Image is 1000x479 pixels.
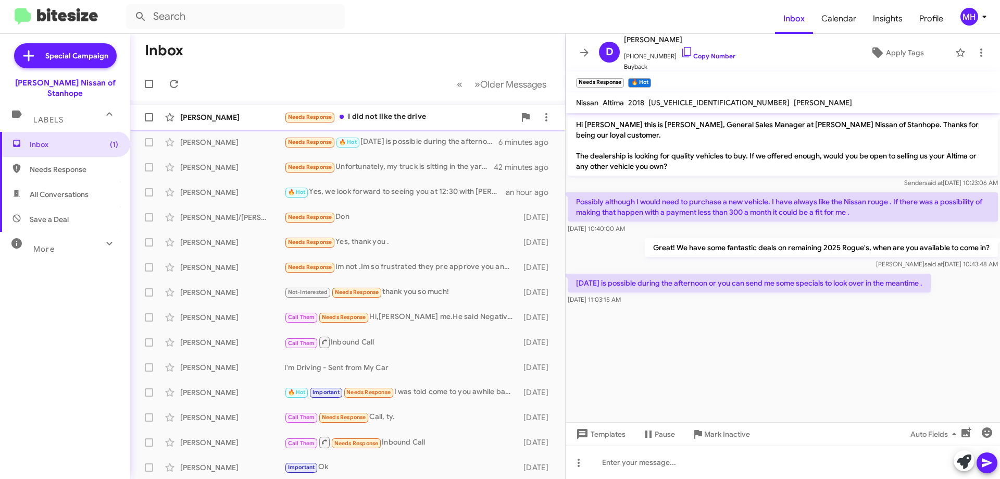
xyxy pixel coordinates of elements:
a: Inbox [775,4,813,34]
span: [DATE] 10:40:00 AM [568,225,625,232]
div: [DATE] [518,312,557,323]
span: (1) [110,139,118,150]
div: [PERSON_NAME] [180,187,284,198]
div: I'm Driving - Sent from My Car [284,362,518,373]
div: [PERSON_NAME] [180,437,284,448]
span: Needs Response [322,314,366,321]
div: [PERSON_NAME] [180,337,284,348]
div: [PERSON_NAME] [180,462,284,473]
div: 42 minutes ago [494,162,557,173]
span: Nissan [576,98,598,107]
span: [PERSON_NAME] [794,98,852,107]
button: Apply Tags [843,43,950,62]
span: D [606,44,614,60]
span: Needs Response [288,239,332,245]
a: Copy Number [681,52,735,60]
div: Ok [284,461,518,473]
span: [PERSON_NAME] [624,33,735,46]
span: 🔥 Hot [288,389,306,396]
span: All Conversations [30,189,89,200]
span: Call Them [288,440,315,447]
h1: Inbox [145,42,183,59]
span: Needs Response [288,214,332,220]
div: Yes, we look forward to seeing you at 12:30 with [PERSON_NAME] [284,186,506,198]
div: Im not .Im so frustrated they pre approve you and the banks that the dealers do business they ask... [284,261,518,273]
div: Inbound Call [284,436,518,449]
span: More [33,244,55,254]
div: an hour ago [506,187,557,198]
button: Next [468,73,553,95]
div: [DATE] [518,212,557,223]
span: [US_VEHICLE_IDENTIFICATION_NUMBER] [648,98,790,107]
span: Older Messages [480,79,546,90]
div: [DATE] [518,387,557,398]
span: Needs Response [288,139,332,145]
span: Call Them [288,314,315,321]
span: Needs Response [346,389,391,396]
div: [DATE] [518,237,557,248]
div: Yes, thank you . [284,236,518,248]
span: » [474,78,480,91]
div: [PERSON_NAME] [180,412,284,423]
span: Needs Response [288,264,332,271]
span: Call Them [288,340,315,347]
button: Previous [451,73,469,95]
span: Needs Response [335,289,379,296]
div: [PERSON_NAME] [180,137,284,148]
span: « [457,78,463,91]
span: Needs Response [30,164,118,175]
div: I did not like the drive [284,111,515,123]
span: Call Them [288,414,315,421]
div: Don [284,211,518,223]
span: [PHONE_NUMBER] [624,46,735,62]
span: Important [312,389,340,396]
span: Apply Tags [886,43,924,62]
span: Sender [DATE] 10:23:06 AM [904,179,998,187]
div: [DATE] [518,287,557,298]
a: Insights [865,4,911,34]
a: Profile [911,4,952,34]
div: [PERSON_NAME] [180,312,284,323]
span: Needs Response [288,114,332,120]
div: [PERSON_NAME] [180,112,284,122]
div: [PERSON_NAME] [180,362,284,373]
div: [PERSON_NAME]/[PERSON_NAME] [180,212,284,223]
div: [DATE] is possible during the afternoon or you can send me some specials to look over in the mean... [284,136,498,148]
div: MH [960,8,978,26]
p: Hi [PERSON_NAME] this is [PERSON_NAME], General Sales Manager at [PERSON_NAME] Nissan of Stanhope... [568,115,998,176]
div: Unfortunately, my truck is sitting in the yard with a blown motor [284,161,494,173]
div: [PERSON_NAME] [180,162,284,173]
p: [DATE] is possible during the afternoon or you can send me some specials to look over in the mean... [568,274,931,292]
button: Templates [566,425,634,444]
div: Inbound Call [284,336,518,349]
div: 6 minutes ago [498,137,557,148]
p: Possibly although I would need to purchase a new vehicle. I have always like the Nissan rouge . I... [568,192,998,222]
span: [PERSON_NAME] [DATE] 10:43:48 AM [876,260,998,268]
div: [DATE] [518,437,557,448]
button: Pause [634,425,683,444]
a: Special Campaign [14,43,117,68]
span: Buyback [624,62,735,72]
span: Mark Inactive [704,425,750,444]
div: [DATE] [518,462,557,473]
div: [PERSON_NAME] [180,262,284,273]
span: Special Campaign [45,51,108,61]
span: Pause [655,425,675,444]
input: Search [126,4,345,29]
small: Needs Response [576,78,624,88]
span: Needs Response [288,164,332,170]
a: Calendar [813,4,865,34]
span: Altima [603,98,624,107]
div: Call, ty. [284,411,518,423]
div: [DATE] [518,362,557,373]
div: Hi,[PERSON_NAME] me.He said Negative.Thanks for text. [284,311,518,323]
span: 2018 [628,98,644,107]
span: Needs Response [322,414,366,421]
div: [PERSON_NAME] [180,387,284,398]
span: Auto Fields [910,425,960,444]
button: MH [952,8,989,26]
